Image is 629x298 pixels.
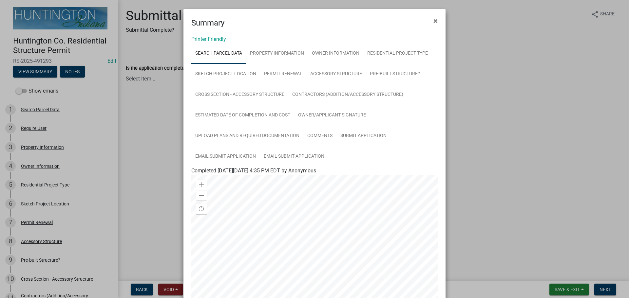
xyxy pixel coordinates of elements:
a: Printer Friendly [191,36,226,42]
a: Sketch Project Location [191,64,260,85]
span: Completed [DATE][DATE] 4:35 PM EDT by Anonymous [191,167,316,174]
a: Owner/Applicant Signature [294,105,370,126]
div: Zoom in [196,180,207,190]
a: Email Submit Application [191,146,260,167]
a: Email Submit Application [260,146,328,167]
span: × [433,16,438,26]
a: Property Information [246,43,308,64]
a: Accessory Structure [306,64,366,85]
a: Upload Plans and Required Documentation [191,126,303,147]
a: Search Parcel Data [191,43,246,64]
a: Permit Renewal [260,64,306,85]
a: Owner Information [308,43,363,64]
button: Close [428,12,443,30]
a: Pre-built Structure? [366,64,424,85]
h4: Summary [191,17,224,29]
a: Estimated Date of Completion and Cost [191,105,294,126]
a: Cross Section - Accessory Structure [191,84,288,105]
a: Residential Project Type [363,43,432,64]
a: Comments [303,126,336,147]
div: Find my location [196,204,207,214]
a: Contractors (Addition/Accessory Structure) [288,84,407,105]
a: Submit Application [336,126,391,147]
div: Zoom out [196,190,207,201]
